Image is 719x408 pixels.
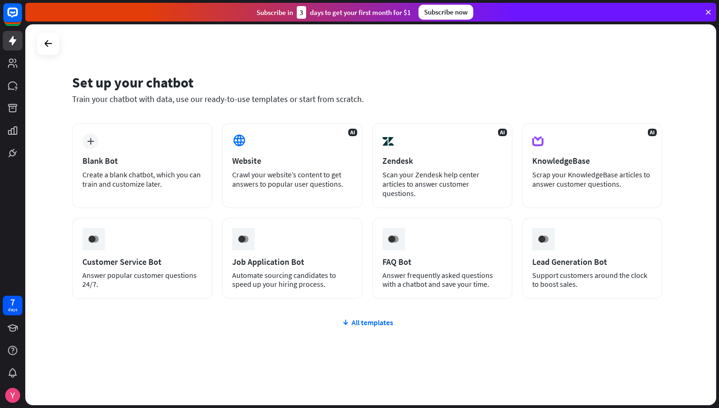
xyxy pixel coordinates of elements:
[297,6,306,19] div: 3
[10,298,15,306] div: 7
[8,306,17,313] div: days
[3,296,22,315] a: 7 days
[257,6,411,19] div: Subscribe in days to get your first month for $1
[418,5,473,20] div: Subscribe now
